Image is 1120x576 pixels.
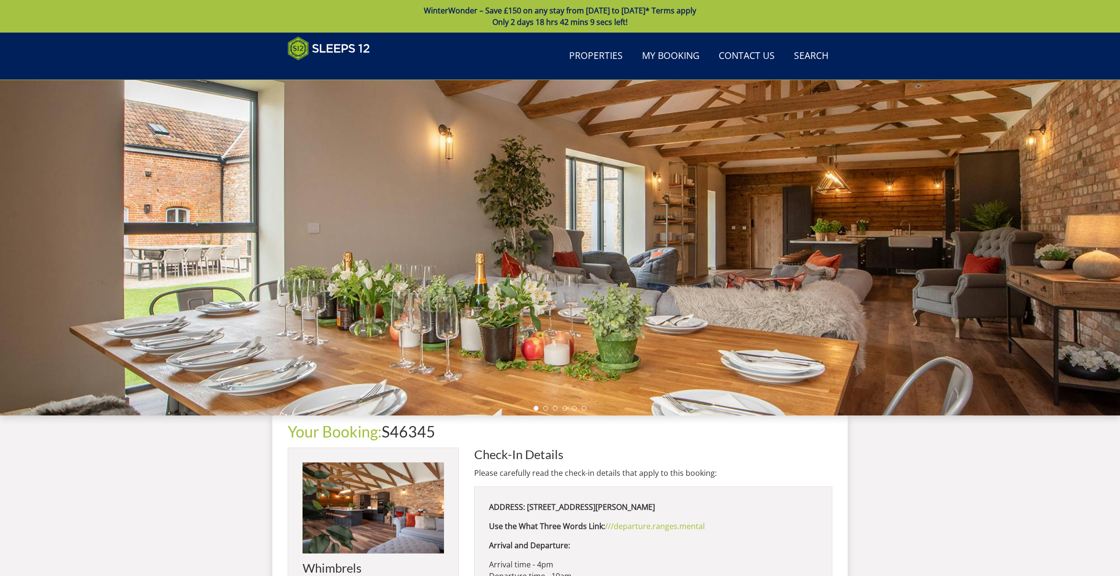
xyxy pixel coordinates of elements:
a: Search [790,46,832,67]
p: Please carefully read the check-in details that apply to this booking: [474,467,832,479]
img: Sleeps 12 [288,36,370,60]
h1: S46345 [288,423,832,440]
a: My Booking [638,46,703,67]
a: Contact Us [715,46,779,67]
span: Only 2 days 18 hrs 42 mins 9 secs left! [492,17,628,27]
a: Your Booking: [288,422,382,441]
strong: Arrival and Departure: [489,540,570,551]
h2: Check-In Details [474,448,832,461]
a: ///departure.ranges.mental [605,521,705,531]
a: Properties [565,46,627,67]
img: An image of 'Whimbrels Barton' [303,462,444,553]
iframe: Customer reviews powered by Trustpilot [283,66,384,74]
strong: Use the What Three Words Link:​ [489,521,605,531]
strong: ADDRESS: [STREET_ADDRESS][PERSON_NAME] [489,502,655,512]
